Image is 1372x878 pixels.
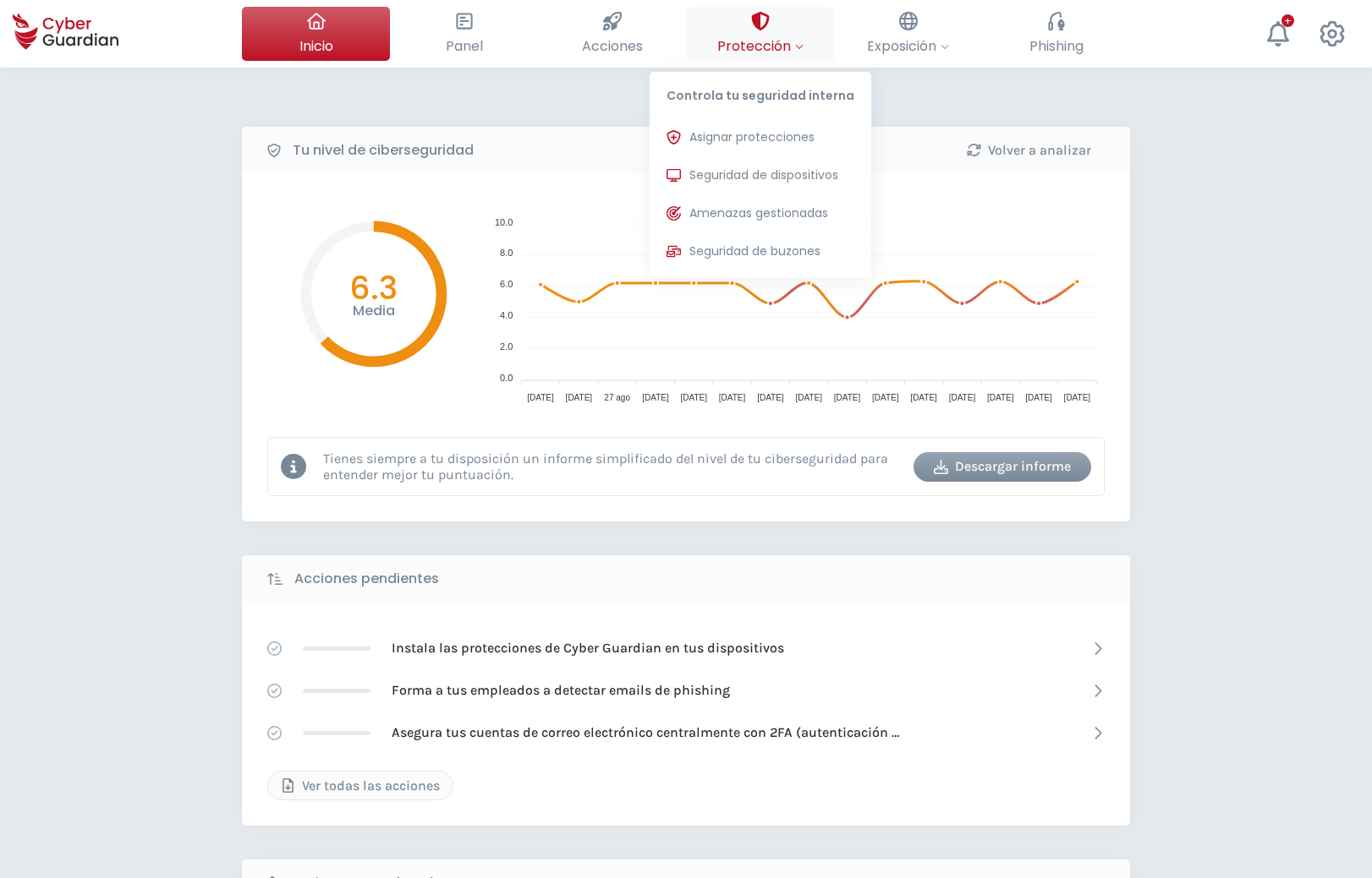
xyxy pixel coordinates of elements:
button: Inicio [242,7,390,61]
tspan: 0.0 [500,373,513,383]
span: Phishing [1029,35,1084,57]
b: Acciones pendientes [294,569,439,589]
button: Acciones [538,7,686,61]
button: Seguridad de buzones [650,235,871,269]
tspan: [DATE] [910,393,937,402]
tspan: 8.0 [500,248,513,258]
div: Ver todas las acciones [281,776,440,796]
p: Instala las protecciones de Cyber Guardian en tus dispositivos [392,639,784,657]
tspan: [DATE] [987,393,1014,402]
tspan: [DATE] [642,393,669,402]
tspan: 4.0 [500,310,513,320]
span: Inicio [299,35,333,57]
tspan: [DATE] [719,393,746,402]
tspan: [DATE] [757,393,784,402]
span: Amenazas gestionadas [689,205,828,222]
tspan: [DATE] [681,393,708,402]
span: Acciones [582,35,643,57]
tspan: [DATE] [949,393,976,402]
p: Forma a tus empleados a detectar emails de phishing [392,681,730,700]
tspan: [DATE] [1025,393,1052,402]
b: Tu nivel de ciberseguridad [293,140,474,161]
tspan: [DATE] [872,393,899,402]
button: Volver a analizar [940,135,1117,165]
tspan: [DATE] [834,393,861,402]
p: Asegura tus cuentas de correo electrónico centralmente con 2FA (autenticación de doble factor) [392,723,899,742]
span: Seguridad de dispositivos [689,166,838,184]
div: Volver a analizar [952,140,1105,161]
span: Asignar protecciones [689,128,815,146]
span: Protección [717,35,804,57]
div: Descargar informe [926,456,1078,477]
tspan: 2.0 [500,341,513,352]
div: + [1281,14,1294,27]
button: Amenazas gestionadas [650,197,871,231]
button: ProtecciónControla tu seguridad internaAsignar proteccionesSeguridad de dispositivosAmenazas gest... [686,7,834,61]
button: Asignar protecciones [650,121,871,155]
tspan: [DATE] [527,393,554,402]
tspan: 10.0 [495,217,513,227]
button: Seguridad de dispositivos [650,159,871,193]
button: Ver todas las acciones [267,771,453,800]
span: Exposición [867,35,949,57]
button: Phishing [982,7,1130,61]
p: Tienes siempre a tu disposición un informe simplificado del nivel de tu ciberseguridad para enten... [323,450,901,483]
button: Descargar informe [914,452,1091,482]
tspan: [DATE] [1064,393,1091,402]
tspan: [DATE] [795,393,822,402]
span: Seguridad de buzones [689,243,820,260]
span: Panel [446,35,483,57]
tspan: 27 ago [604,393,630,402]
button: Panel [390,7,538,61]
p: Controla tu seguridad interna [650,72,871,112]
tspan: [DATE] [566,393,593,402]
tspan: 6.0 [500,279,513,289]
button: Exposición [834,7,982,61]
